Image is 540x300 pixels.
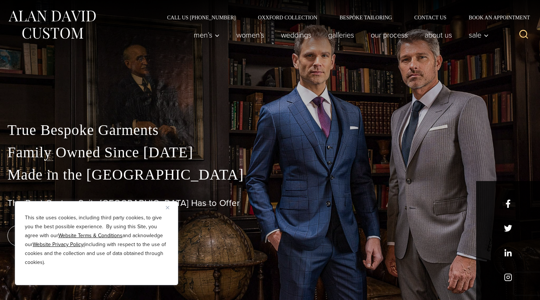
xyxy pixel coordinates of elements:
p: This site uses cookies, including third party cookies, to give you the best possible experience. ... [25,213,168,267]
a: Contact Us [403,15,458,20]
a: Call Us [PHONE_NUMBER] [156,15,247,20]
h1: The Best Custom Suits [GEOGRAPHIC_DATA] Has to Offer [7,198,533,209]
img: Close [166,206,169,209]
a: Women’s [228,28,273,42]
button: View Search Form [515,26,533,44]
nav: Primary Navigation [186,28,493,42]
a: About Us [416,28,461,42]
span: Men’s [194,31,220,39]
a: Oxxford Collection [247,15,328,20]
a: Book an Appointment [458,15,533,20]
nav: Secondary Navigation [156,15,533,20]
img: Alan David Custom [7,8,96,41]
a: Website Privacy Policy [33,241,84,248]
a: weddings [273,28,320,42]
button: Close [166,203,175,212]
span: Sale [469,31,489,39]
a: Website Terms & Conditions [58,232,122,239]
a: Our Process [363,28,416,42]
a: Bespoke Tailoring [328,15,403,20]
a: Galleries [320,28,363,42]
a: book an appointment [7,225,111,246]
p: True Bespoke Garments Family Owned Since [DATE] Made in the [GEOGRAPHIC_DATA] [7,119,533,186]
